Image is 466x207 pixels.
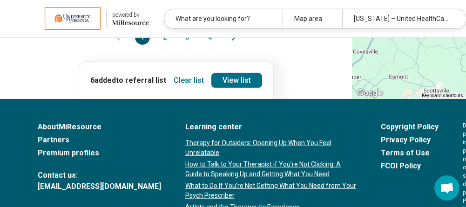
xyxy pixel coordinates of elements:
span: to referral list [116,76,166,85]
div: powered by [112,11,149,19]
div: Open chat [434,175,459,200]
img: Google [355,87,385,99]
button: Keyboard shortcuts [422,93,463,99]
a: Privacy Policy [381,134,439,146]
a: [EMAIL_ADDRESS][DOMAIN_NAME] [38,181,161,192]
a: View list [211,73,262,88]
span: Contact us: [38,170,161,181]
a: Copyright Policy [381,121,439,133]
a: Premium profiles [38,147,161,159]
img: University of Virginia [45,7,101,30]
div: Map area [283,9,342,28]
a: Partners [38,134,161,146]
a: Learning center [185,121,357,133]
a: Terms of Use [381,147,439,159]
a: AboutMiResource [38,121,161,133]
a: Therapy for Outsiders: Opening Up When You Feel Unrelatable [185,138,357,158]
button: Clear list [170,73,208,88]
a: What to Do If You’re Not Getting What You Need from Your Psych Prescriber [185,181,357,200]
div: What are you looking for? [164,9,283,28]
a: How to Talk to Your Therapist if You’re Not Clicking: A Guide to Speaking Up and Getting What You... [185,160,357,179]
div: [US_STATE] – United HealthCare Student Resources [342,9,460,28]
a: University of Virginiapowered by [15,7,149,30]
a: Open this area in Google Maps (opens a new window) [355,87,385,99]
p: 6 added [90,75,166,86]
a: FCOI Policy [381,160,439,172]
